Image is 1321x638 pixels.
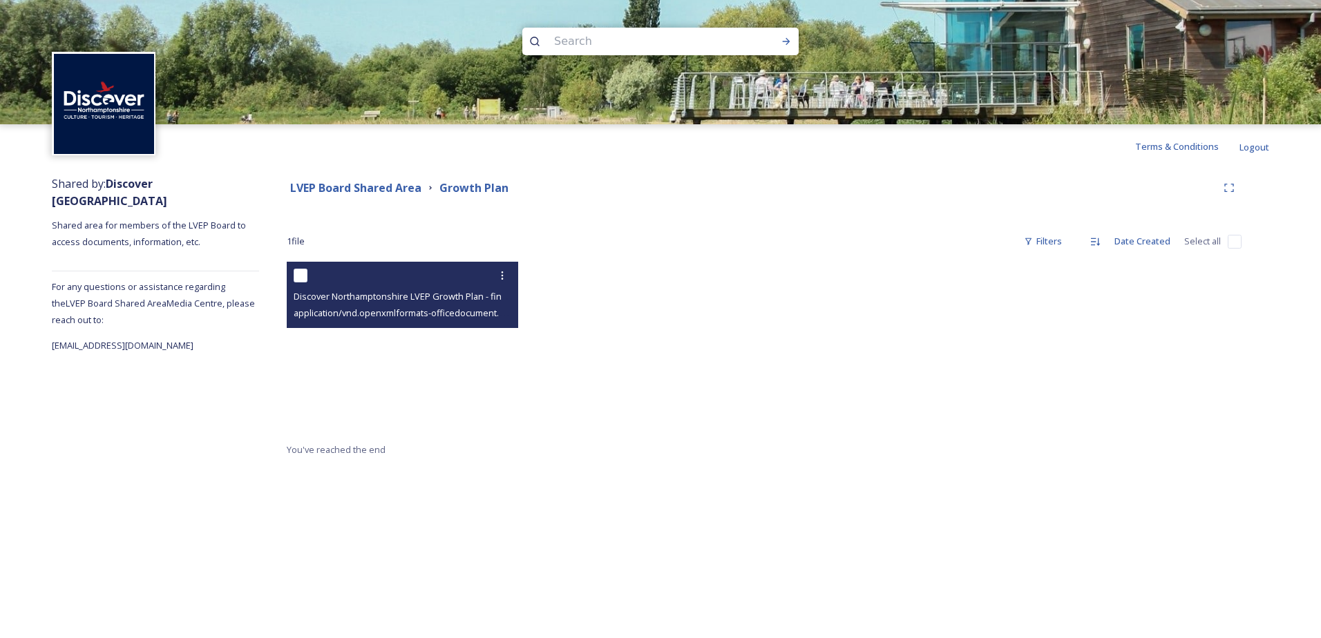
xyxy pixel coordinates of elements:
[547,26,736,57] input: Search
[294,289,660,302] span: Discover Northamptonshire LVEP Growth Plan - final with RG comments [DATE] (005).docx
[294,306,672,319] span: application/vnd.openxmlformats-officedocument.wordprocessingml.document | 1.6 MB | 0 x 0
[52,176,167,209] span: Shared by:
[52,219,248,248] span: Shared area for members of the LVEP Board to access documents, information, etc.
[1184,235,1221,248] span: Select all
[439,180,509,195] strong: Growth Plan
[287,443,386,456] span: You've reached the end
[1135,138,1239,155] a: Terms & Conditions
[1239,141,1269,153] span: Logout
[290,180,421,195] strong: LVEP Board Shared Area
[54,54,154,154] img: Untitled%20design%20%282%29.png
[1017,228,1069,255] div: Filters
[52,280,255,326] span: For any questions or assistance regarding the LVEP Board Shared Area Media Centre, please reach o...
[52,176,167,209] strong: Discover [GEOGRAPHIC_DATA]
[1108,228,1177,255] div: Date Created
[1135,140,1219,153] span: Terms & Conditions
[52,339,193,351] span: [EMAIL_ADDRESS][DOMAIN_NAME]
[287,235,305,248] span: 1 file
[287,262,518,434] iframe: msdoc-iframe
